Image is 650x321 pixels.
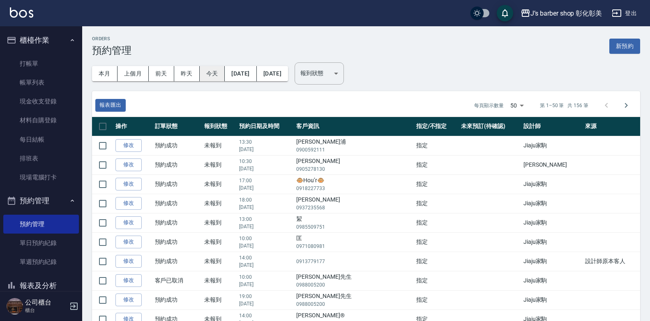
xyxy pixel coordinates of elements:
[115,274,142,287] a: 修改
[92,36,131,41] h2: Orders
[115,255,142,268] a: 修改
[25,307,67,314] p: 櫃台
[237,117,294,136] th: 預約日期及時間
[92,45,131,56] h3: 預約管理
[239,312,292,319] p: 14:00
[200,66,225,81] button: 今天
[202,232,237,252] td: 未報到
[239,158,292,165] p: 10:30
[239,235,292,242] p: 10:00
[239,273,292,281] p: 10:00
[609,6,640,21] button: 登出
[540,102,588,109] p: 第 1–50 筆 共 156 筆
[414,155,459,174] td: 指定
[118,66,149,81] button: 上個月
[521,271,583,290] td: Jiaju家駒
[257,66,288,81] button: [DATE]
[239,146,292,153] p: [DATE]
[3,130,79,149] a: 每日結帳
[414,232,459,252] td: 指定
[225,66,256,81] button: [DATE]
[296,243,412,250] p: 0971080981
[521,174,583,194] td: Jiaju家駒
[521,232,583,252] td: Jiaju家駒
[3,190,79,211] button: 預約管理
[296,185,412,192] p: 0918227733
[92,66,118,81] button: 本月
[294,213,414,232] td: 絜
[239,261,292,269] p: [DATE]
[294,232,414,252] td: 匡
[115,236,142,248] a: 修改
[149,66,174,81] button: 前天
[202,271,237,290] td: 未報到
[3,252,79,271] a: 單週預約紀錄
[616,96,636,115] button: Go to next page
[521,117,583,136] th: 設計師
[239,254,292,261] p: 14:00
[239,204,292,211] p: [DATE]
[294,155,414,174] td: [PERSON_NAME]
[10,7,33,18] img: Logo
[296,204,412,211] p: 0937235568
[239,196,292,204] p: 18:00
[414,174,459,194] td: 指定
[202,252,237,271] td: 未報到
[3,149,79,168] a: 排班表
[294,174,414,194] td: 🐵Hou’r🐵
[3,54,79,73] a: 打帳單
[153,232,203,252] td: 預約成功
[153,155,203,174] td: 預約成功
[239,138,292,146] p: 13:30
[202,117,237,136] th: 報到狀態
[239,165,292,172] p: [DATE]
[296,258,412,265] p: 0913779177
[202,213,237,232] td: 未報到
[202,136,237,155] td: 未報到
[521,290,583,310] td: Jiaju家駒
[583,117,640,136] th: 來源
[153,194,203,213] td: 預約成功
[609,39,640,54] button: 新預約
[239,177,292,184] p: 17:00
[115,139,142,152] a: 修改
[414,117,459,136] th: 指定/不指定
[153,136,203,155] td: 預約成功
[239,242,292,250] p: [DATE]
[25,298,67,307] h5: 公司櫃台
[153,290,203,310] td: 預約成功
[521,155,583,174] td: [PERSON_NAME]
[202,155,237,174] td: 未報到
[115,216,142,229] a: 修改
[153,174,203,194] td: 預約成功
[7,298,23,314] img: Person
[414,271,459,290] td: 指定
[202,174,237,194] td: 未報到
[521,194,583,213] td: Jiaju家駒
[239,293,292,300] p: 19:00
[294,117,414,136] th: 客戶資訊
[414,252,459,271] td: 指定
[497,5,513,21] button: save
[414,213,459,232] td: 指定
[153,252,203,271] td: 預約成功
[3,234,79,252] a: 單日預約紀錄
[474,102,504,109] p: 每頁顯示數量
[296,223,412,231] p: 0985509751
[3,215,79,234] a: 預約管理
[294,136,414,155] td: [PERSON_NAME]浦
[239,223,292,230] p: [DATE]
[3,30,79,51] button: 櫃檯作業
[239,216,292,223] p: 13:00
[115,178,142,190] a: 修改
[296,146,412,154] p: 0900592111
[521,252,583,271] td: Jiaju家駒
[459,117,521,136] th: 未來預訂(待確認)
[414,194,459,213] td: 指定
[296,281,412,289] p: 0988005200
[95,99,126,112] button: 報表匯出
[583,252,640,271] td: 設計師原本客人
[153,213,203,232] td: 預約成功
[3,168,79,187] a: 現場電腦打卡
